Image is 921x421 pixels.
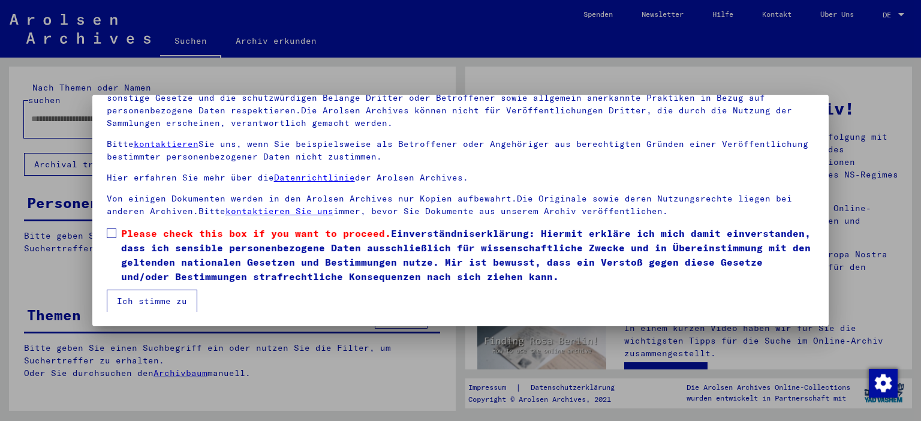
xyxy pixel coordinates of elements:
a: kontaktieren [134,139,198,149]
span: Einverständniserklärung: Hiermit erkläre ich mich damit einverstanden, dass ich sensible personen... [121,226,815,284]
p: Bitte beachten Sie, dass dieses Portal über NS - Verfolgte sensible Daten zu identifizierten oder... [107,67,815,130]
div: Zustimmung ändern [868,368,897,397]
p: Bitte Sie uns, wenn Sie beispielsweise als Betroffener oder Angehöriger aus berechtigten Gründen ... [107,138,815,163]
button: Ich stimme zu [107,290,197,312]
a: Datenrichtlinie [274,172,355,183]
img: Zustimmung ändern [869,369,898,398]
span: Please check this box if you want to proceed. [121,227,391,239]
a: kontaktieren Sie uns [225,206,333,216]
p: Hier erfahren Sie mehr über die der Arolsen Archives. [107,172,815,184]
p: Von einigen Dokumenten werden in den Arolsen Archives nur Kopien aufbewahrt.Die Originale sowie d... [107,193,815,218]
